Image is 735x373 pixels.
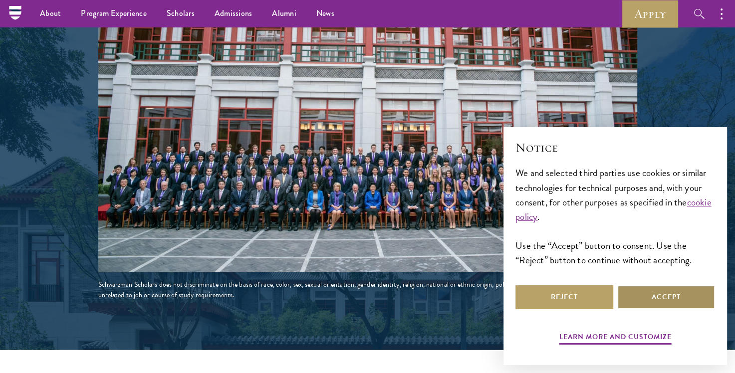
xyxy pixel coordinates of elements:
[515,139,715,156] h2: Notice
[515,195,712,224] a: cookie policy
[617,285,715,309] button: Accept
[515,166,715,267] div: We and selected third parties use cookies or similar technologies for technical purposes and, wit...
[98,279,637,300] div: Schwarzman Scholars does not discriminate on the basis of race, color, sex, sexual orientation, g...
[559,331,672,346] button: Learn more and customize
[515,285,613,309] button: Reject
